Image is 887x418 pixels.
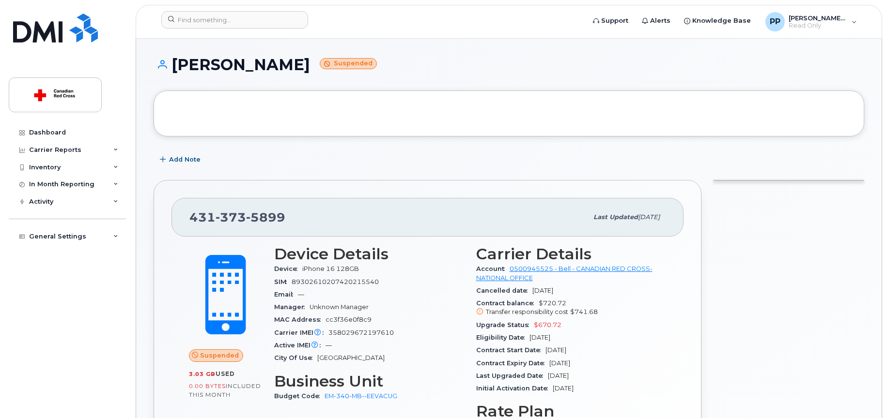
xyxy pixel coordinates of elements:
[476,265,510,272] span: Account
[638,213,660,221] span: [DATE]
[570,308,598,315] span: $741.68
[274,303,310,311] span: Manager
[216,370,235,377] span: used
[274,278,292,285] span: SIM
[274,392,325,400] span: Budget Code
[529,334,550,341] span: [DATE]
[274,329,328,336] span: Carrier IMEI
[476,359,549,367] span: Contract Expiry Date
[476,372,548,379] span: Last Upgraded Date
[200,351,239,360] span: Suspended
[274,316,326,323] span: MAC Address
[593,213,638,221] span: Last updated
[274,265,302,272] span: Device
[326,342,332,349] span: —
[476,385,553,392] span: Initial Activation Date
[154,151,209,168] button: Add Note
[476,299,539,307] span: Contract balance
[292,278,379,285] span: 89302610207420215540
[328,329,394,336] span: 358029672197610
[476,321,534,328] span: Upgrade Status
[532,287,553,294] span: [DATE]
[325,392,397,400] a: EM-340-MB--EEVACUG
[476,334,529,341] span: Eligibility Date
[298,291,304,298] span: —
[476,287,532,294] span: Cancelled date
[216,210,246,224] span: 373
[189,371,216,377] span: 3.03 GB
[486,308,568,315] span: Transfer responsibility cost
[326,316,372,323] span: cc3f36e0f8c9
[476,265,653,281] a: 0500945525 - Bell - CANADIAN RED CROSS- NATIONAL OFFICE
[154,56,864,73] h1: [PERSON_NAME]
[553,385,574,392] span: [DATE]
[274,373,465,390] h3: Business Unit
[274,291,298,298] span: Email
[274,245,465,263] h3: Device Details
[476,299,667,317] span: $720.72
[310,303,369,311] span: Unknown Manager
[545,346,566,354] span: [DATE]
[317,354,385,361] span: [GEOGRAPHIC_DATA]
[476,346,545,354] span: Contract Start Date
[189,210,285,224] span: 431
[246,210,285,224] span: 5899
[320,58,377,69] small: Suspended
[476,245,667,263] h3: Carrier Details
[189,383,226,389] span: 0.00 Bytes
[274,342,326,349] span: Active IMEI
[549,359,570,367] span: [DATE]
[548,372,569,379] span: [DATE]
[169,155,201,164] span: Add Note
[274,354,317,361] span: City Of Use
[534,321,561,328] span: $670.72
[302,265,359,272] span: iPhone 16 128GB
